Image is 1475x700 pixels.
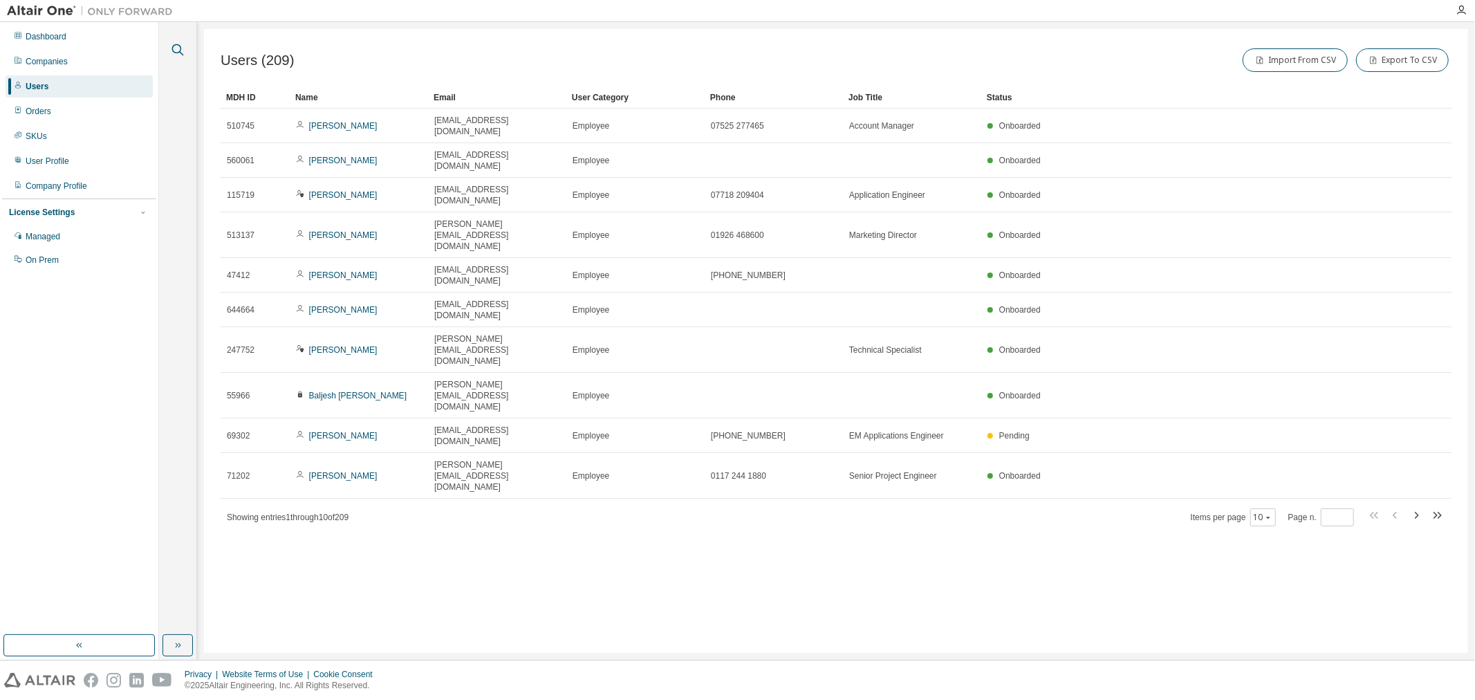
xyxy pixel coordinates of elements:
span: Employee [573,344,609,356]
a: [PERSON_NAME] [309,471,378,481]
a: [PERSON_NAME] [309,230,378,240]
div: Company Profile [26,181,87,192]
span: [EMAIL_ADDRESS][DOMAIN_NAME] [434,264,560,286]
img: facebook.svg [84,673,98,688]
span: Employee [573,155,609,166]
div: Job Title [848,86,976,109]
img: linkedin.svg [129,673,144,688]
span: Items per page [1191,508,1276,526]
span: 115719 [227,190,254,201]
span: 513137 [227,230,254,241]
div: Privacy [185,669,222,680]
span: Employee [573,270,609,281]
span: Employee [573,304,609,315]
div: License Settings [9,207,75,218]
span: EM Applications Engineer [849,430,944,441]
span: 69302 [227,430,250,441]
span: 55966 [227,390,250,401]
span: Onboarded [999,345,1041,355]
span: Account Manager [849,120,914,131]
a: [PERSON_NAME] [309,190,378,200]
span: [PERSON_NAME][EMAIL_ADDRESS][DOMAIN_NAME] [434,219,560,252]
div: Managed [26,231,60,242]
span: [EMAIL_ADDRESS][DOMAIN_NAME] [434,184,560,206]
span: Users (209) [221,53,295,68]
span: [PERSON_NAME][EMAIL_ADDRESS][DOMAIN_NAME] [434,459,560,492]
img: youtube.svg [152,673,172,688]
span: Employee [573,470,609,481]
span: Onboarded [999,305,1041,315]
div: Users [26,81,48,92]
a: Baljesh [PERSON_NAME] [309,391,407,400]
p: © 2025 Altair Engineering, Inc. All Rights Reserved. [185,680,381,692]
div: Companies [26,56,68,67]
span: Showing entries 1 through 10 of 209 [227,513,349,522]
button: Import From CSV [1243,48,1348,72]
button: 10 [1254,512,1272,523]
span: Employee [573,390,609,401]
span: 247752 [227,344,254,356]
a: [PERSON_NAME] [309,156,378,165]
a: [PERSON_NAME] [309,431,378,441]
span: [PHONE_NUMBER] [711,270,786,281]
span: Application Engineer [849,190,925,201]
span: Onboarded [999,121,1041,131]
div: Website Terms of Use [222,669,313,680]
div: Name [295,86,423,109]
span: Page n. [1288,508,1354,526]
div: Phone [710,86,837,109]
span: Onboarded [999,190,1041,200]
span: Senior Project Engineer [849,470,937,481]
span: Employee [573,190,609,201]
span: 07718 209404 [711,190,764,201]
span: [PERSON_NAME][EMAIL_ADDRESS][DOMAIN_NAME] [434,333,560,367]
img: altair_logo.svg [4,673,75,688]
span: Onboarded [999,471,1041,481]
span: Onboarded [999,270,1041,280]
div: On Prem [26,255,59,266]
a: [PERSON_NAME] [309,345,378,355]
span: 01926 468600 [711,230,764,241]
span: 644664 [227,304,254,315]
span: [EMAIL_ADDRESS][DOMAIN_NAME] [434,425,560,447]
span: 510745 [227,120,254,131]
a: [PERSON_NAME] [309,121,378,131]
span: [EMAIL_ADDRESS][DOMAIN_NAME] [434,299,560,321]
div: Status [987,86,1369,109]
div: Cookie Consent [313,669,380,680]
div: MDH ID [226,86,284,109]
span: 0117 244 1880 [711,470,766,481]
span: [EMAIL_ADDRESS][DOMAIN_NAME] [434,115,560,137]
span: 71202 [227,470,250,481]
span: Onboarded [999,156,1041,165]
span: Technical Specialist [849,344,922,356]
span: [EMAIL_ADDRESS][DOMAIN_NAME] [434,149,560,172]
span: 47412 [227,270,250,281]
button: Export To CSV [1356,48,1449,72]
div: Orders [26,106,51,117]
a: [PERSON_NAME] [309,270,378,280]
a: [PERSON_NAME] [309,305,378,315]
span: 07525 277465 [711,120,764,131]
div: User Profile [26,156,69,167]
img: instagram.svg [106,673,121,688]
span: [PHONE_NUMBER] [711,430,786,441]
img: Altair One [7,4,180,18]
span: [PERSON_NAME][EMAIL_ADDRESS][DOMAIN_NAME] [434,379,560,412]
div: User Category [572,86,699,109]
div: SKUs [26,131,47,142]
span: 560061 [227,155,254,166]
span: Onboarded [999,391,1041,400]
span: Pending [999,431,1030,441]
div: Dashboard [26,31,66,42]
span: Onboarded [999,230,1041,240]
span: Employee [573,230,609,241]
span: Marketing Director [849,230,917,241]
span: Employee [573,120,609,131]
span: Employee [573,430,609,441]
div: Email [434,86,561,109]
